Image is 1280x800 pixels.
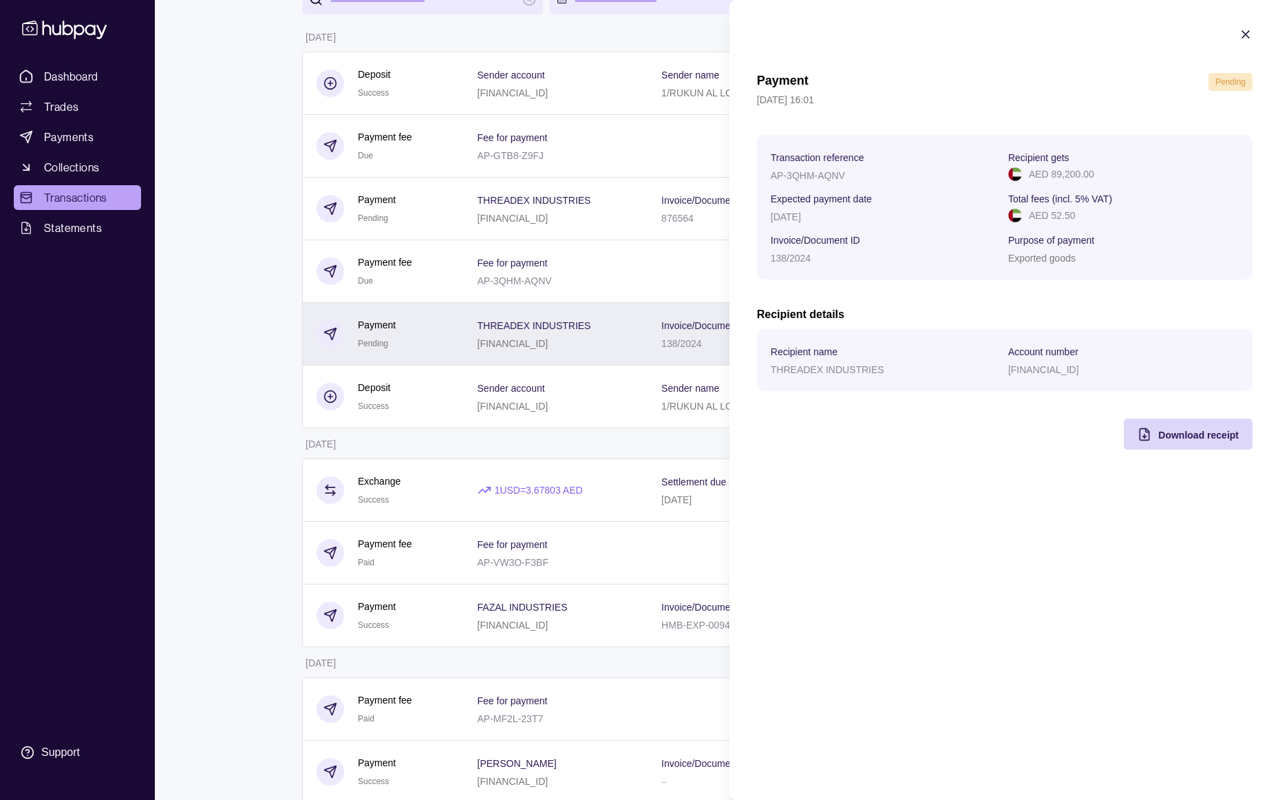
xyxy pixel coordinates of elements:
h2: Recipient details [757,307,1252,322]
p: Exported goods [1008,253,1076,264]
p: Account number [1008,346,1078,357]
img: ae [1008,209,1022,222]
h1: Payment [757,73,809,91]
span: Pending [1215,77,1246,87]
p: Purpose of payment [1008,235,1094,246]
p: [FINANCIAL_ID] [1008,364,1079,375]
p: Recipient name [771,346,838,357]
p: AED 52.50 [1029,208,1076,223]
p: AP-3QHM-AQNV [771,170,845,181]
p: Total fees (incl. 5% VAT) [1008,193,1112,204]
p: [DATE] [771,211,801,222]
img: ae [1008,167,1022,181]
p: 138/2024 [771,253,811,264]
p: Transaction reference [771,152,864,163]
button: Download receipt [1124,419,1252,450]
p: [DATE] 16:01 [757,92,1252,107]
p: AED 89,200.00 [1029,167,1094,182]
p: THREADEX INDUSTRIES [771,364,884,375]
span: Download receipt [1158,430,1239,441]
p: Invoice/Document ID [771,235,860,246]
p: Expected payment date [771,193,872,204]
p: Recipient gets [1008,152,1069,163]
